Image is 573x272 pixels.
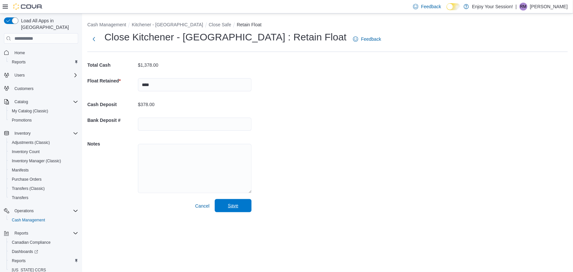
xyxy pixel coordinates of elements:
[9,116,34,124] a: Promotions
[9,175,44,183] a: Purchase Orders
[12,207,78,215] span: Operations
[195,203,209,209] span: Cancel
[12,186,45,191] span: Transfers (Classic)
[9,139,53,147] a: Adjustments (Classic)
[9,257,28,265] a: Reports
[87,74,137,87] h5: Float Retained
[9,216,48,224] a: Cash Management
[7,193,81,202] button: Transfers
[12,98,78,106] span: Catalog
[472,3,513,11] p: Enjoy Your Session!
[12,129,78,137] span: Inventory
[12,207,36,215] button: Operations
[12,84,78,93] span: Customers
[1,48,81,57] button: Home
[12,229,78,237] span: Reports
[7,184,81,193] button: Transfers (Classic)
[12,49,28,57] a: Home
[13,3,43,10] img: Cova
[237,22,261,27] button: Retain Float
[7,247,81,256] a: Dashboards
[7,116,81,125] button: Promotions
[138,62,158,68] p: $1,378.00
[12,258,26,263] span: Reports
[18,17,78,31] span: Load All Apps in [GEOGRAPHIC_DATA]
[7,138,81,147] button: Adjustments (Classic)
[12,71,27,79] button: Users
[1,229,81,238] button: Reports
[7,215,81,225] button: Cash Management
[350,33,384,46] a: Feedback
[14,50,25,56] span: Home
[9,166,31,174] a: Manifests
[7,166,81,175] button: Manifests
[14,131,31,136] span: Inventory
[12,177,42,182] span: Purchase Orders
[12,48,78,57] span: Home
[9,58,78,66] span: Reports
[87,22,126,27] button: Cash Management
[9,148,42,156] a: Inventory Count
[1,97,81,106] button: Catalog
[12,129,33,137] button: Inventory
[12,158,61,164] span: Inventory Manager (Classic)
[7,256,81,265] button: Reports
[14,73,25,78] span: Users
[87,98,137,111] h5: Cash Deposit
[9,248,41,256] a: Dashboards
[14,208,34,214] span: Operations
[1,206,81,215] button: Operations
[12,71,78,79] span: Users
[9,148,78,156] span: Inventory Count
[12,98,31,106] button: Catalog
[7,57,81,67] button: Reports
[12,149,40,154] span: Inventory Count
[9,166,78,174] span: Manifests
[361,36,381,42] span: Feedback
[132,22,203,27] button: Kitchener - [GEOGRAPHIC_DATA]
[7,156,81,166] button: Inventory Manager (Classic)
[12,229,31,237] button: Reports
[516,3,517,11] p: |
[7,147,81,156] button: Inventory Count
[421,3,441,10] span: Feedback
[9,175,78,183] span: Purchase Orders
[7,238,81,247] button: Canadian Compliance
[209,22,231,27] button: Close Safe
[9,139,78,147] span: Adjustments (Classic)
[87,21,568,29] nav: An example of EuiBreadcrumbs
[12,168,29,173] span: Manifests
[1,84,81,93] button: Customers
[12,59,26,65] span: Reports
[530,3,568,11] p: [PERSON_NAME]
[12,240,51,245] span: Canadian Compliance
[228,202,238,209] span: Save
[215,199,252,212] button: Save
[7,175,81,184] button: Purchase Orders
[520,3,527,11] span: RM
[9,185,47,193] a: Transfers (Classic)
[9,107,51,115] a: My Catalog (Classic)
[138,102,155,107] p: $378.00
[12,195,28,200] span: Transfers
[9,185,78,193] span: Transfers (Classic)
[12,217,45,223] span: Cash Management
[519,3,527,11] div: Rahil Mansuri
[9,194,78,202] span: Transfers
[9,216,78,224] span: Cash Management
[9,157,64,165] a: Inventory Manager (Classic)
[1,129,81,138] button: Inventory
[104,31,346,44] h1: Close Kitchener - [GEOGRAPHIC_DATA] : Retain Float
[87,114,137,127] h5: Bank Deposit #
[14,99,28,104] span: Catalog
[9,116,78,124] span: Promotions
[192,199,212,213] button: Cancel
[9,238,78,246] span: Canadian Compliance
[9,157,78,165] span: Inventory Manager (Classic)
[87,137,137,150] h5: Notes
[14,231,28,236] span: Reports
[12,85,36,93] a: Customers
[14,86,33,91] span: Customers
[9,238,53,246] a: Canadian Compliance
